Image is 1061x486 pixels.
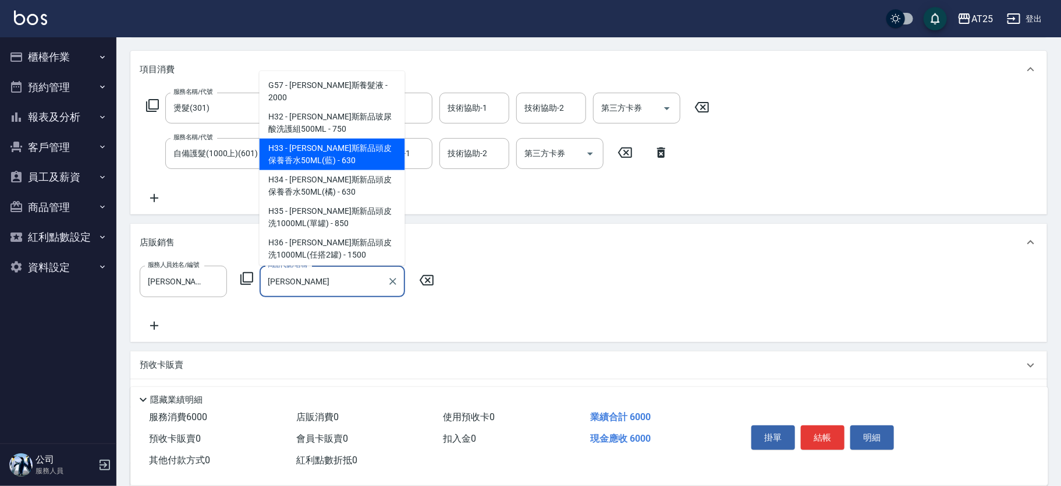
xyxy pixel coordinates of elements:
[130,224,1047,261] div: 店販銷售
[140,359,183,371] p: 預收卡販賣
[443,411,495,422] span: 使用預收卡 0
[5,162,112,192] button: 員工及薪資
[260,139,405,170] span: H33 - [PERSON_NAME]斯新品頭皮保養香水50ML(藍) - 630
[443,433,477,444] span: 扣入金 0
[658,99,676,118] button: Open
[260,76,405,107] span: G57 - [PERSON_NAME]斯養髮液 - 2000
[5,102,112,132] button: 報表及分析
[5,72,112,103] button: 預約管理
[801,425,844,450] button: 結帳
[173,133,212,142] label: 服務名稱/代號
[130,51,1047,88] div: 項目消費
[5,42,112,72] button: 櫃檯作業
[590,411,651,422] span: 業績合計 6000
[581,145,599,163] button: Open
[149,433,201,444] span: 預收卡販賣 0
[850,425,894,450] button: 明細
[9,453,33,477] img: Person
[260,107,405,139] span: H32 - [PERSON_NAME]斯新品玻尿酸洗護組500ML - 750
[14,10,47,25] img: Logo
[149,411,207,422] span: 服務消費 6000
[260,170,405,202] span: H34 - [PERSON_NAME]斯新品頭皮保養香水50ML(橘) - 630
[130,379,1047,407] div: 使用預收卡
[924,7,947,30] button: save
[590,433,651,444] span: 現金應收 6000
[140,64,175,76] p: 項目消費
[953,7,998,31] button: AT25
[5,252,112,283] button: 資料設定
[260,202,405,233] span: H35 - [PERSON_NAME]斯新品頭皮洗1000ML(單罐) - 850
[150,394,203,406] p: 隱藏業績明細
[149,455,210,466] span: 其他付款方式 0
[260,265,405,296] span: H37 - [PERSON_NAME]斯新品頭皮洗1000ML(任搭3罐) - 2200
[140,237,175,249] p: 店販銷售
[260,233,405,265] span: H36 - [PERSON_NAME]斯新品頭皮洗1000ML(任搭2罐) - 1500
[173,87,212,96] label: 服務名稱/代號
[5,222,112,252] button: 紅利點數設定
[296,433,348,444] span: 會員卡販賣 0
[751,425,795,450] button: 掛單
[971,12,993,26] div: AT25
[5,132,112,163] button: 客戶管理
[36,454,95,466] h5: 公司
[5,192,112,223] button: 商品管理
[148,260,199,269] label: 服務人員姓名/編號
[130,351,1047,379] div: 預收卡販賣
[36,466,95,476] p: 服務人員
[296,455,357,466] span: 紅利點數折抵 0
[385,273,401,290] button: Clear
[296,411,339,422] span: 店販消費 0
[1002,8,1047,30] button: 登出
